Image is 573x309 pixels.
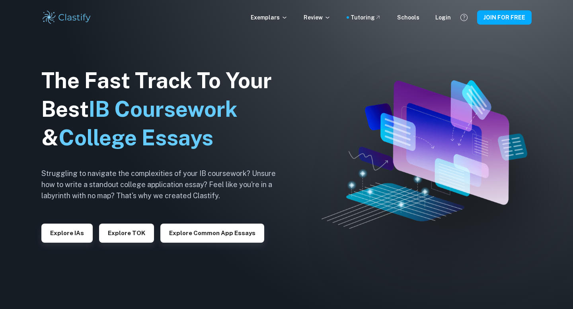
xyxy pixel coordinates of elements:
[304,13,331,22] p: Review
[58,125,213,150] span: College Essays
[351,13,381,22] a: Tutoring
[251,13,288,22] p: Exemplars
[41,66,288,152] h1: The Fast Track To Your Best &
[435,13,451,22] a: Login
[457,11,471,24] button: Help and Feedback
[41,168,288,201] h6: Struggling to navigate the complexities of your IB coursework? Unsure how to write a standout col...
[397,13,419,22] a: Schools
[99,224,154,243] button: Explore TOK
[160,224,264,243] button: Explore Common App essays
[41,229,93,236] a: Explore IAs
[160,229,264,236] a: Explore Common App essays
[99,229,154,236] a: Explore TOK
[477,10,532,25] button: JOIN FOR FREE
[322,80,527,228] img: Clastify hero
[41,224,93,243] button: Explore IAs
[89,97,238,122] span: IB Coursework
[41,10,92,25] img: Clastify logo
